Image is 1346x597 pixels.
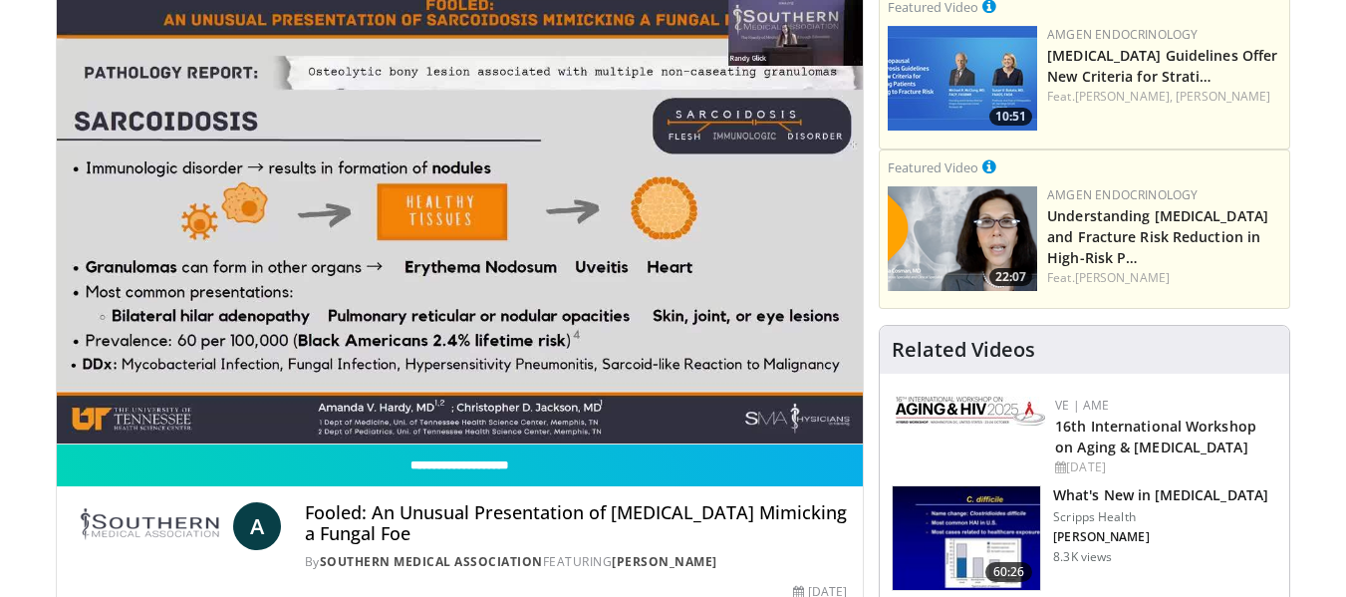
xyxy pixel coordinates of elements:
[888,26,1037,131] img: 7b525459-078d-43af-84f9-5c25155c8fbb.png.150x105_q85_crop-smart_upscale.jpg
[305,502,847,545] h4: Fooled: An Unusual Presentation of [MEDICAL_DATA] Mimicking a Fungal Foe
[1176,88,1270,105] a: [PERSON_NAME]
[1047,88,1281,106] div: Feat.
[1055,458,1273,476] div: [DATE]
[1047,26,1198,43] a: Amgen Endocrinology
[892,485,1277,591] a: 60:26 What's New in [MEDICAL_DATA] Scripps Health [PERSON_NAME] 8.3K views
[1075,269,1170,286] a: [PERSON_NAME]
[892,338,1035,362] h4: Related Videos
[305,553,847,571] div: By FEATURING
[1053,509,1268,525] p: Scripps Health
[896,397,1045,426] img: bc2467d1-3f88-49dc-9c22-fa3546bada9e.png.150x105_q85_autocrop_double_scale_upscale_version-0.2.jpg
[1053,549,1112,565] p: 8.3K views
[1047,46,1277,86] a: [MEDICAL_DATA] Guidelines Offer New Criteria for Strati…
[1053,485,1268,505] h3: What's New in [MEDICAL_DATA]
[1055,397,1109,414] a: VE | AME
[1047,186,1198,203] a: Amgen Endocrinology
[989,268,1032,286] span: 22:07
[888,26,1037,131] a: 10:51
[233,502,281,550] a: A
[985,562,1033,582] span: 60:26
[1047,206,1268,267] a: Understanding [MEDICAL_DATA] and Fracture Risk Reduction in High-Risk P…
[1047,269,1281,287] div: Feat.
[1055,417,1256,456] a: 16th International Workshop on Aging & [MEDICAL_DATA]
[320,553,543,570] a: Southern Medical Association
[893,486,1040,590] img: 8828b190-63b7-4755-985f-be01b6c06460.150x105_q85_crop-smart_upscale.jpg
[73,502,225,550] img: Southern Medical Association
[612,553,717,570] a: [PERSON_NAME]
[1075,88,1173,105] a: [PERSON_NAME],
[888,158,978,176] small: Featured Video
[888,186,1037,291] img: c9a25db3-4db0-49e1-a46f-17b5c91d58a1.png.150x105_q85_crop-smart_upscale.png
[989,108,1032,126] span: 10:51
[1053,529,1268,545] p: [PERSON_NAME]
[888,186,1037,291] a: 22:07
